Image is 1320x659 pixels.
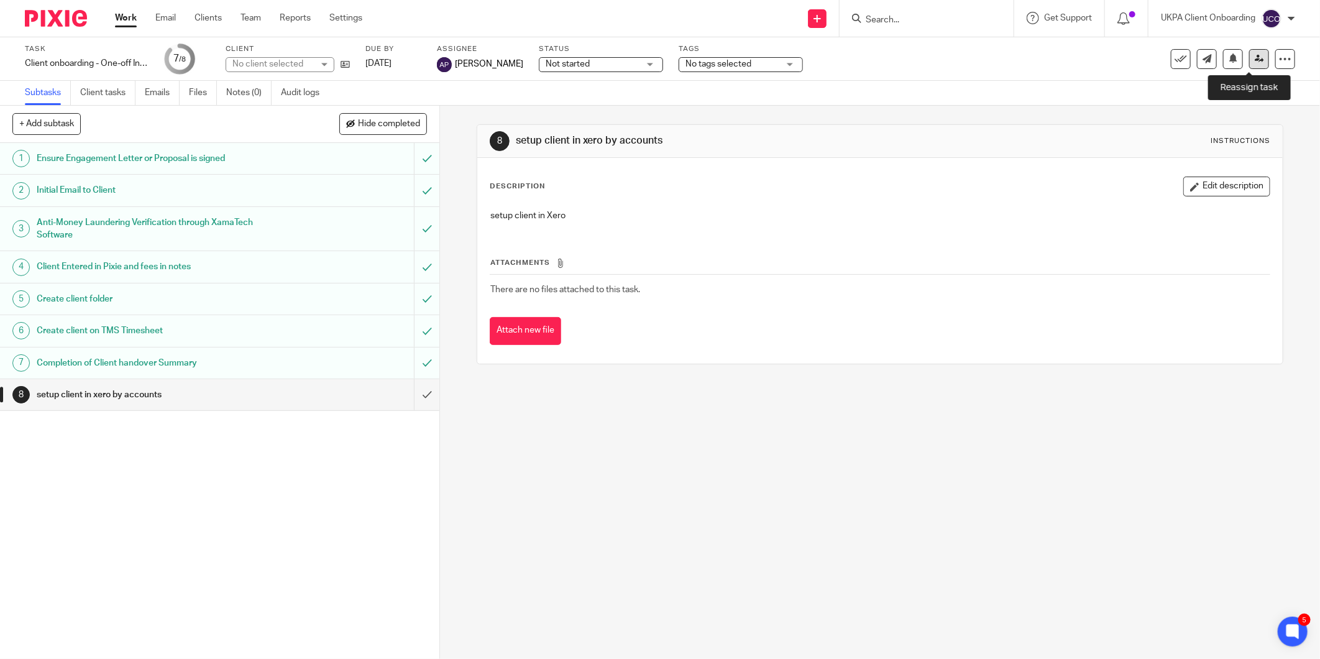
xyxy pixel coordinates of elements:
div: 2 [12,182,30,200]
div: 3 [12,220,30,237]
a: Reports [280,12,311,24]
a: Audit logs [281,81,329,105]
div: 8 [12,386,30,403]
h1: Completion of Client handover Summary [37,354,280,372]
div: 5 [1298,614,1311,626]
label: Assignee [437,44,523,54]
span: No tags selected [685,60,751,68]
span: [PERSON_NAME] [455,58,523,70]
span: Hide completed [358,119,420,129]
h1: Create client on TMS Timesheet [37,321,280,340]
a: Files [189,81,217,105]
div: No client selected [232,58,313,70]
a: Settings [329,12,362,24]
label: Status [539,44,663,54]
h1: Create client folder [37,290,280,308]
span: Attachments [490,259,550,266]
img: svg%3E [437,57,452,72]
label: Due by [365,44,421,54]
button: Attach new file [490,317,561,345]
a: Work [115,12,137,24]
a: Email [155,12,176,24]
a: Team [241,12,261,24]
a: Clients [195,12,222,24]
p: Description [490,182,545,191]
button: Edit description [1183,177,1270,196]
h1: Ensure Engagement Letter or Proposal is signed [37,149,280,168]
div: 1 [12,150,30,167]
h1: Initial Email to Client [37,181,280,200]
div: 5 [12,290,30,308]
div: 6 [12,322,30,339]
h1: setup client in xero by accounts [516,134,907,147]
a: Notes (0) [226,81,272,105]
span: There are no files attached to this task. [490,285,640,294]
label: Client [226,44,350,54]
div: Client onboarding - One-off Individual [25,57,149,70]
h1: setup client in xero by accounts [37,385,280,404]
div: 4 [12,259,30,276]
a: Emails [145,81,180,105]
h1: Anti-Money Laundering Verification through XamaTech Software [37,213,280,245]
div: Instructions [1211,136,1270,146]
p: setup client in Xero [490,210,1270,222]
div: 7 [173,52,186,66]
label: Task [25,44,149,54]
span: [DATE] [365,59,392,68]
div: 7 [12,354,30,372]
img: svg%3E [1262,9,1281,29]
span: Not started [546,60,590,68]
button: + Add subtask [12,113,81,134]
div: 8 [490,131,510,151]
button: Hide completed [339,113,427,134]
small: /8 [179,56,186,63]
h1: Client Entered in Pixie and fees in notes [37,257,280,276]
a: Subtasks [25,81,71,105]
a: Client tasks [80,81,135,105]
img: Pixie [25,10,87,27]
